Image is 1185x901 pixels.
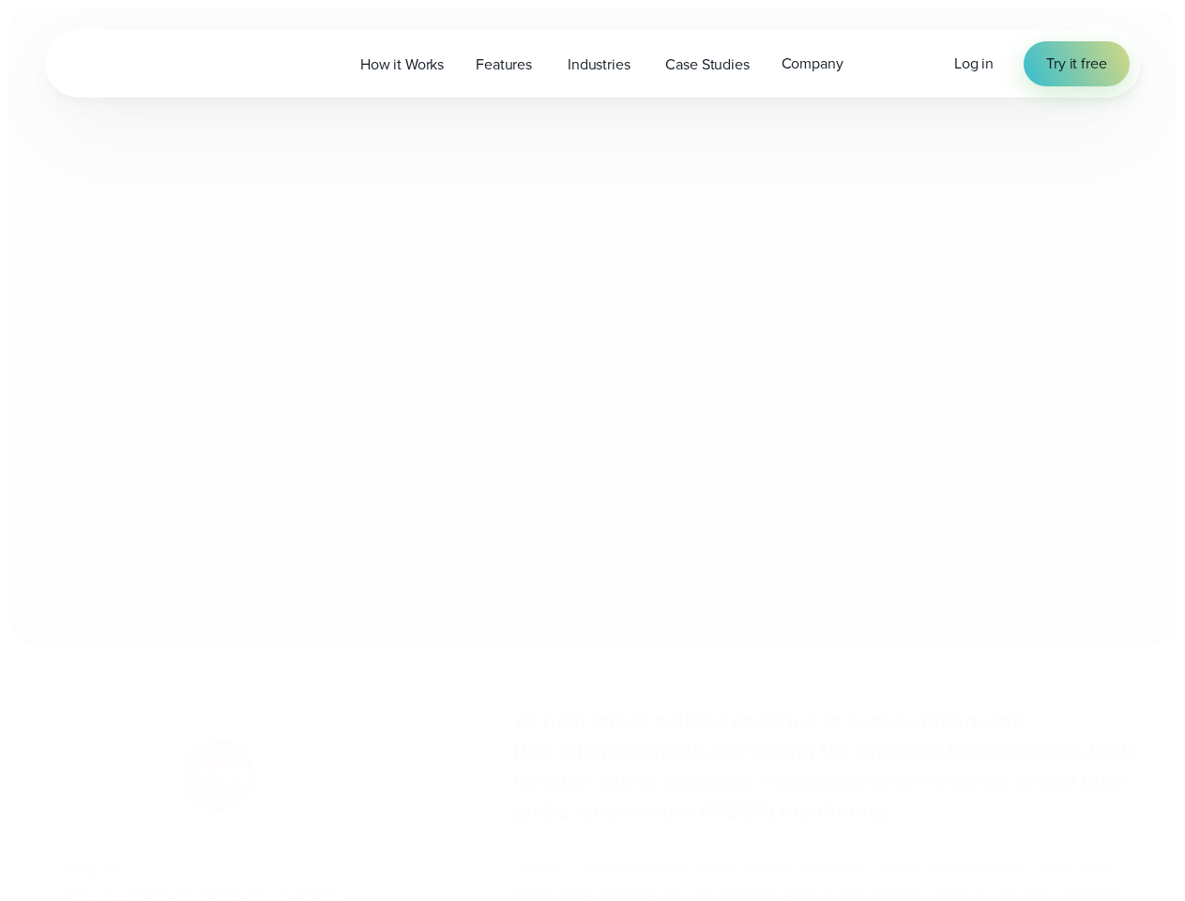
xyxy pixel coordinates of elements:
[344,45,460,84] a: How it Works
[476,53,532,76] span: Features
[568,53,630,76] span: Industries
[1046,53,1106,75] span: Try it free
[360,53,444,76] span: How it Works
[782,53,843,75] span: Company
[954,53,994,74] span: Log in
[1024,41,1129,86] a: Try it free
[954,53,994,75] a: Log in
[665,53,749,76] span: Case Studies
[649,45,765,84] a: Case Studies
